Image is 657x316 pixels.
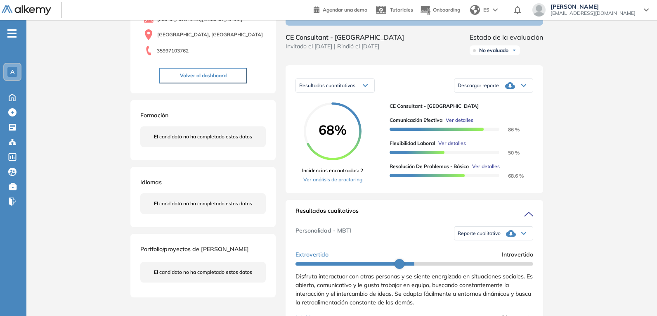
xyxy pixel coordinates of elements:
span: [EMAIL_ADDRESS][DOMAIN_NAME] [551,10,636,17]
button: Volver al dashboard [159,68,247,83]
span: Personalidad - MBTI [295,226,352,240]
span: 68% [304,123,362,136]
span: Disfruta interactuar con otras personas y se siente energizado en situaciones sociales. Es abiert... [295,273,533,306]
span: El candidato no ha completado estos datos [154,133,252,140]
span: 68.6 % [498,173,524,179]
span: Flexibilidad Laboral [390,140,435,147]
span: Reporte cualitativo [458,230,501,237]
span: Comunicación Efectiva [390,116,442,124]
span: Agendar una demo [323,7,367,13]
span: Estado de la evaluación [470,32,543,42]
button: Ver detalles [435,140,466,147]
span: Descargar reporte [458,82,499,89]
span: Formación [140,112,168,119]
button: Onboarding [420,1,460,19]
span: Resultados cualitativos [295,207,359,220]
span: Onboarding [433,7,460,13]
span: 50 % [498,150,520,156]
img: Logo [2,5,51,16]
span: 35997103762 [157,47,189,55]
span: Resolución de problemas - Básico [390,163,469,170]
span: CE Consultant - [GEOGRAPHIC_DATA] [390,102,527,110]
span: A [10,69,14,75]
a: Agendar una demo [314,4,367,14]
img: Ícono de flecha [512,48,517,53]
span: Idiomas [140,178,162,186]
span: Portfolio/proyectos de [PERSON_NAME] [140,245,249,253]
span: Tutoriales [390,7,413,13]
img: arrow [493,8,498,12]
span: No evaluado [479,47,508,54]
span: CE Consultant - [GEOGRAPHIC_DATA] [286,32,404,42]
button: Ver detalles [442,116,473,124]
span: [GEOGRAPHIC_DATA], [GEOGRAPHIC_DATA] [157,31,263,38]
span: Ver detalles [438,140,466,147]
i: - [7,33,17,34]
span: Invitado el [DATE] | Rindió el [DATE] [286,42,404,51]
span: Incidencias encontradas: 2 [302,167,363,174]
span: Ver detalles [472,163,500,170]
a: Ver análisis de proctoring [302,176,363,183]
span: El candidato no ha completado estos datos [154,200,252,207]
img: world [470,5,480,15]
span: Ver detalles [446,116,473,124]
span: ES [483,6,489,14]
button: Ver detalles [469,163,500,170]
span: Resultados cuantitativos [299,82,355,88]
span: Introvertido [502,250,533,259]
span: El candidato no ha completado estos datos [154,268,252,276]
span: Extrovertido [295,250,328,259]
span: 86 % [498,126,520,133]
span: [PERSON_NAME] [551,3,636,10]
